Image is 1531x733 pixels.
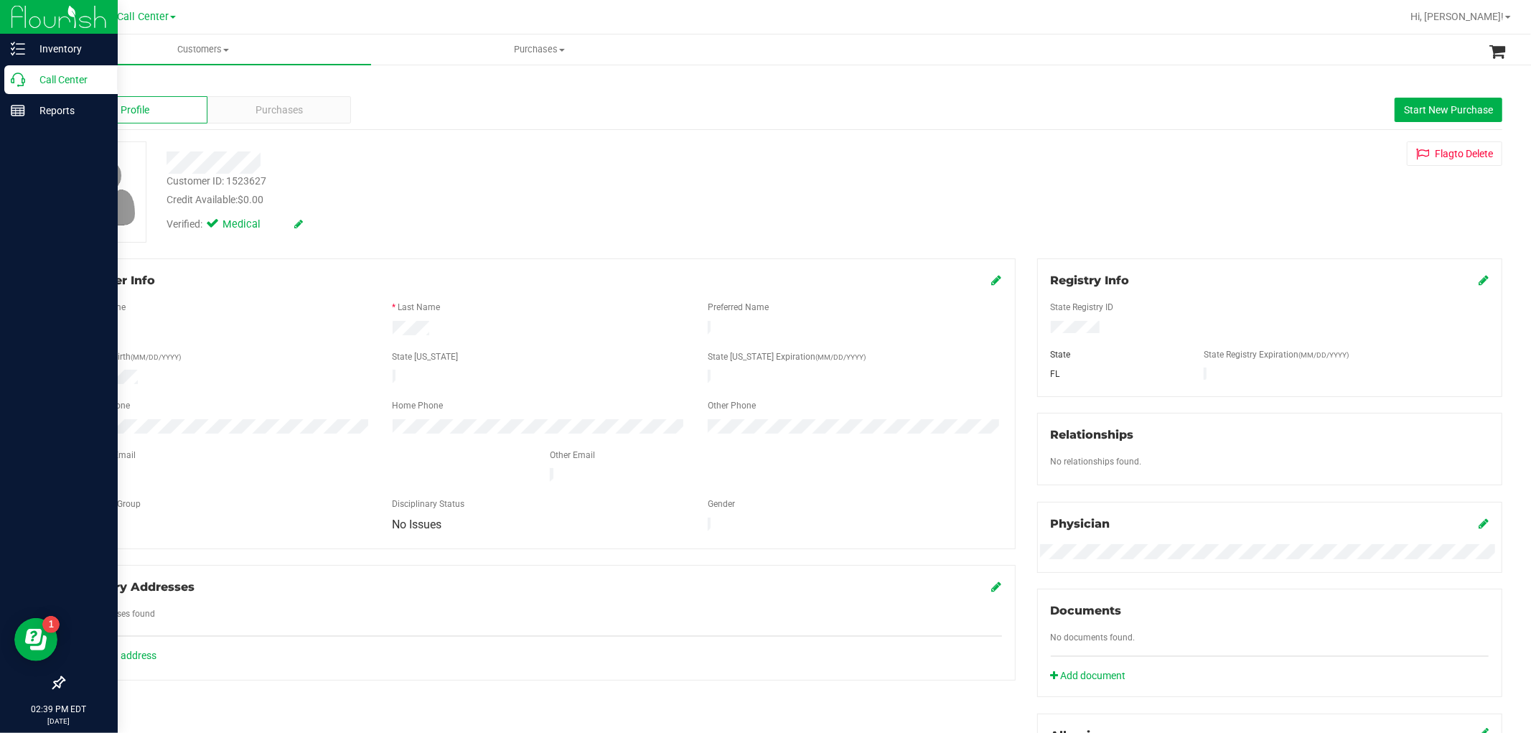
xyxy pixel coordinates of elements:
[117,11,169,23] span: Call Center
[34,34,371,65] a: Customers
[1410,11,1504,22] span: Hi, [PERSON_NAME]!
[223,217,280,233] span: Medical
[167,192,876,207] div: Credit Available:
[131,353,181,361] span: (MM/DD/YYYY)
[372,43,707,56] span: Purchases
[550,449,595,462] label: Other Email
[83,350,181,363] label: Date of Birth
[393,518,442,531] span: No Issues
[121,103,149,118] span: Profile
[11,73,25,87] inline-svg: Call Center
[25,102,111,119] p: Reports
[6,716,111,727] p: [DATE]
[371,34,708,65] a: Purchases
[708,301,769,314] label: Preferred Name
[708,498,735,510] label: Gender
[1051,301,1114,314] label: State Registry ID
[238,194,263,205] span: $0.00
[708,350,866,363] label: State [US_STATE] Expiration
[1051,274,1130,287] span: Registry Info
[1298,351,1349,359] span: (MM/DD/YYYY)
[708,399,756,412] label: Other Phone
[34,43,371,56] span: Customers
[1040,368,1193,380] div: FL
[25,40,111,57] p: Inventory
[14,618,57,661] iframe: Resource center
[1395,98,1502,122] button: Start New Purchase
[1051,517,1110,531] span: Physician
[1051,428,1134,442] span: Relationships
[1407,141,1502,166] button: Flagto Delete
[815,353,866,361] span: (MM/DD/YYYY)
[393,350,459,363] label: State [US_STATE]
[1051,604,1122,617] span: Documents
[1404,104,1493,116] span: Start New Purchase
[11,42,25,56] inline-svg: Inventory
[1051,668,1133,683] a: Add document
[1040,348,1193,361] div: State
[167,217,303,233] div: Verified:
[42,616,60,633] iframe: Resource center unread badge
[398,301,441,314] label: Last Name
[393,399,444,412] label: Home Phone
[1051,632,1136,643] span: No documents found.
[25,71,111,88] p: Call Center
[256,103,303,118] span: Purchases
[167,174,266,189] div: Customer ID: 1523627
[77,580,195,594] span: Delivery Addresses
[1204,348,1349,361] label: State Registry Expiration
[1051,455,1142,468] label: No relationships found.
[11,103,25,118] inline-svg: Reports
[393,498,465,510] label: Disciplinary Status
[6,703,111,716] p: 02:39 PM EDT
